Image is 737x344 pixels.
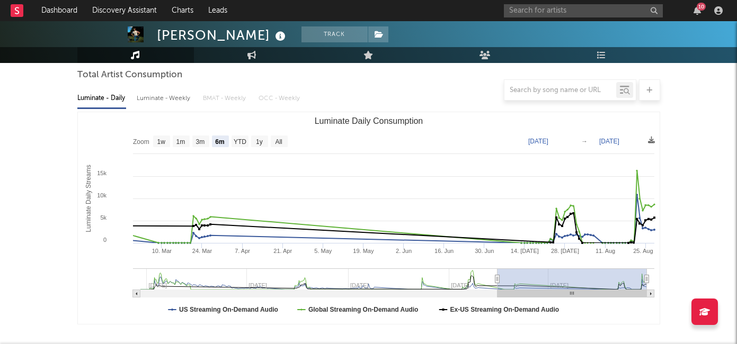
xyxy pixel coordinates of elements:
[192,248,212,254] text: 24. Mar
[475,248,494,254] text: 30. Jun
[78,112,660,324] svg: Luminate Daily Consumption
[176,138,185,146] text: 1m
[103,237,106,243] text: 0
[595,248,615,254] text: 11. Aug
[84,165,92,232] text: Luminate Daily Streams
[215,138,224,146] text: 6m
[694,6,701,15] button: 10
[179,306,278,313] text: US Streaming On-Demand Audio
[196,138,205,146] text: 3m
[528,138,548,145] text: [DATE]
[396,248,412,254] text: 2. Jun
[633,248,653,254] text: 25. Aug
[157,26,288,44] div: [PERSON_NAME]
[450,306,559,313] text: Ex-US Streaming On-Demand Audio
[157,138,165,146] text: 1w
[504,4,663,17] input: Search for artists
[256,138,263,146] text: 1y
[77,69,182,82] span: Total Artist Consumption
[550,248,579,254] text: 28. [DATE]
[152,248,172,254] text: 10. Mar
[697,3,706,11] div: 10
[97,192,106,198] text: 10k
[581,138,588,145] text: →
[133,138,149,146] text: Zoom
[308,306,418,313] text: Global Streaming On-Demand Audio
[97,170,106,176] text: 15k
[301,26,368,42] button: Track
[434,248,454,254] text: 16. Jun
[314,248,332,254] text: 5. May
[599,138,619,145] text: [DATE]
[504,86,616,95] input: Search by song name or URL
[233,138,246,146] text: YTD
[275,138,282,146] text: All
[353,248,374,254] text: 19. May
[510,248,538,254] text: 14. [DATE]
[100,214,106,221] text: 5k
[273,248,292,254] text: 21. Apr
[314,116,423,125] text: Luminate Daily Consumption
[235,248,250,254] text: 7. Apr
